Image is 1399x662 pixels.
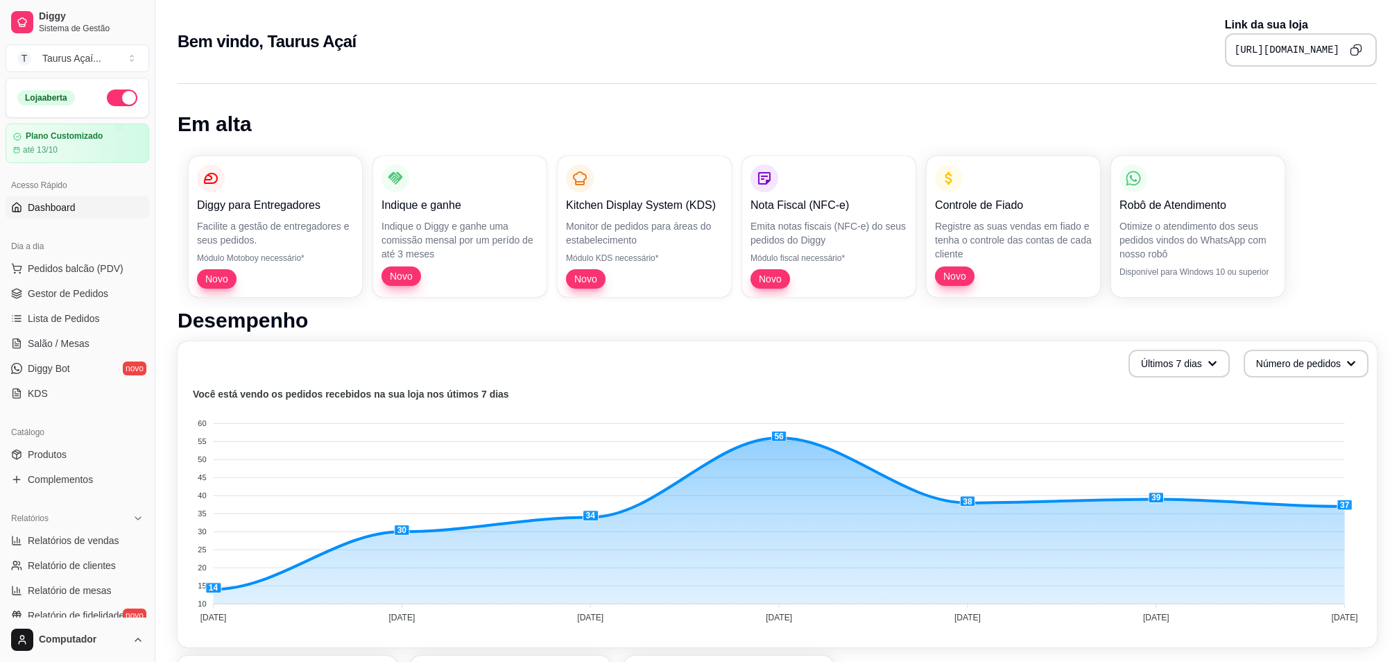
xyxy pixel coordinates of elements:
[6,468,149,491] a: Complementos
[39,10,144,23] span: Diggy
[6,357,149,380] a: Diggy Botnovo
[200,613,227,622] tspan: [DATE]
[28,534,119,548] span: Relatórios de vendas
[28,559,116,572] span: Relatório de clientes
[373,156,547,297] button: Indique e ganheIndique o Diggy e ganhe uma comissão mensal por um perído de até 3 mesesNovo
[566,253,723,264] p: Módulo KDS necessário*
[753,272,787,286] span: Novo
[388,613,415,622] tspan: [DATE]
[198,437,206,445] tspan: 55
[569,272,603,286] span: Novo
[6,44,149,72] button: Select a team
[107,90,137,106] button: Alterar Status
[200,272,234,286] span: Novo
[6,421,149,443] div: Catálogo
[6,604,149,627] a: Relatório de fidelidadenovo
[198,473,206,482] tspan: 45
[198,419,206,427] tspan: 60
[1119,266,1276,278] p: Disponível para Windows 10 ou superior
[766,613,792,622] tspan: [DATE]
[927,156,1100,297] button: Controle de FiadoRegistre as suas vendas em fiado e tenha o controle das contas de cada clienteNovo
[6,579,149,602] a: Relatório de mesas
[198,491,206,500] tspan: 40
[1119,197,1276,214] p: Robô de Atendimento
[28,337,89,350] span: Salão / Mesas
[577,613,603,622] tspan: [DATE]
[6,332,149,355] a: Salão / Mesas
[384,269,418,283] span: Novo
[197,219,354,247] p: Facilite a gestão de entregadores e seus pedidos.
[954,613,981,622] tspan: [DATE]
[28,262,123,275] span: Pedidos balcão (PDV)
[28,584,112,597] span: Relatório de mesas
[6,6,149,39] a: DiggySistema de Gestão
[1143,613,1169,622] tspan: [DATE]
[558,156,731,297] button: Kitchen Display System (KDS)Monitor de pedidos para áreas do estabelecimentoMódulo KDS necessário...
[189,156,362,297] button: Diggy para EntregadoresFacilite a gestão de entregadores e seus pedidos.Módulo Motoboy necessário...
[1111,156,1285,297] button: Robô de AtendimentoOtimize o atendimento dos seus pedidos vindos do WhatsApp com nosso robôDispon...
[1128,350,1230,377] button: Últimos 7 dias
[6,196,149,219] a: Dashboard
[198,455,206,464] tspan: 50
[39,634,127,646] span: Computador
[17,90,75,105] div: Loja aberta
[750,219,907,247] p: Emita notas fiscais (NFC-e) do seus pedidos do Diggy
[198,600,206,608] tspan: 10
[6,307,149,330] a: Lista de Pedidos
[938,269,972,283] span: Novo
[198,563,206,572] tspan: 20
[566,197,723,214] p: Kitchen Display System (KDS)
[28,387,48,400] span: KDS
[6,382,149,405] a: KDS
[42,51,101,65] div: Taurus Açaí ...
[1225,17,1377,33] p: Link da sua loja
[28,448,67,461] span: Produtos
[935,197,1092,214] p: Controle de Fiado
[11,513,49,524] span: Relatórios
[6,124,149,163] a: Plano Customizadoaté 13/10
[28,201,76,214] span: Dashboard
[178,112,1377,137] h1: Em alta
[6,282,149,305] a: Gestor de Pedidos
[197,253,354,264] p: Módulo Motoboy necessário*
[28,609,124,622] span: Relatório de fidelidade
[28,362,70,375] span: Diggy Bot
[198,545,206,554] tspan: 25
[566,219,723,247] p: Monitor de pedidos para áreas do estabelecimento
[1235,43,1339,57] pre: [URL][DOMAIN_NAME]
[6,554,149,577] a: Relatório de clientes
[935,219,1092,261] p: Registre as suas vendas em fiado e tenha o controle das contas de cada cliente
[1332,613,1358,622] tspan: [DATE]
[23,144,58,155] article: até 13/10
[28,312,100,325] span: Lista de Pedidos
[750,253,907,264] p: Módulo fiscal necessário*
[381,219,538,261] p: Indique o Diggy e ganhe uma comissão mensal por um perído de até 3 meses
[39,23,144,34] span: Sistema de Gestão
[178,31,357,53] h2: Bem vindo, Taurus Açaí
[381,197,538,214] p: Indique e ganhe
[1119,219,1276,261] p: Otimize o atendimento dos seus pedidos vindos do WhatsApp com nosso robô
[198,582,206,590] tspan: 15
[742,156,916,297] button: Nota Fiscal (NFC-e)Emita notas fiscais (NFC-e) do seus pedidos do DiggyMódulo fiscal necessário*Novo
[28,473,93,486] span: Complementos
[28,287,108,300] span: Gestor de Pedidos
[6,529,149,552] a: Relatórios de vendas
[17,51,31,65] span: T
[26,131,103,142] article: Plano Customizado
[6,174,149,196] div: Acesso Rápido
[1244,350,1368,377] button: Número de pedidos
[198,527,206,536] tspan: 30
[6,623,149,656] button: Computador
[6,235,149,257] div: Dia a dia
[198,509,206,518] tspan: 35
[193,389,509,400] text: Você está vendo os pedidos recebidos na sua loja nos útimos 7 dias
[178,308,1377,333] h1: Desempenho
[6,257,149,280] button: Pedidos balcão (PDV)
[197,197,354,214] p: Diggy para Entregadores
[750,197,907,214] p: Nota Fiscal (NFC-e)
[1345,39,1367,61] button: Copy to clipboard
[6,443,149,466] a: Produtos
